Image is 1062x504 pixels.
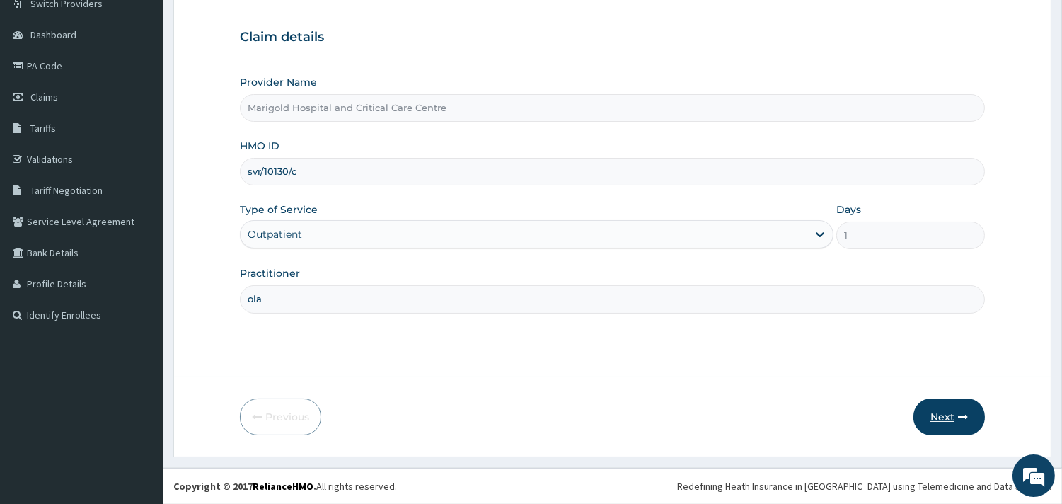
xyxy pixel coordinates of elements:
a: RelianceHMO [253,480,313,493]
footer: All rights reserved. [163,468,1062,504]
label: HMO ID [240,139,279,153]
span: Claims [30,91,58,103]
label: Provider Name [240,75,317,89]
label: Practitioner [240,266,300,280]
label: Days [836,202,861,217]
span: Tariff Negotiation [30,184,103,197]
button: Previous [240,399,321,435]
div: Redefining Heath Insurance in [GEOGRAPHIC_DATA] using Telemedicine and Data Science! [677,479,1051,493]
input: Enter Name [240,285,985,313]
button: Next [913,399,985,435]
span: Tariffs [30,122,56,134]
label: Type of Service [240,202,318,217]
span: Dashboard [30,28,76,41]
strong: Copyright © 2017 . [173,480,316,493]
input: Enter HMO ID [240,158,985,185]
div: Outpatient [248,227,302,241]
h3: Claim details [240,30,985,45]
